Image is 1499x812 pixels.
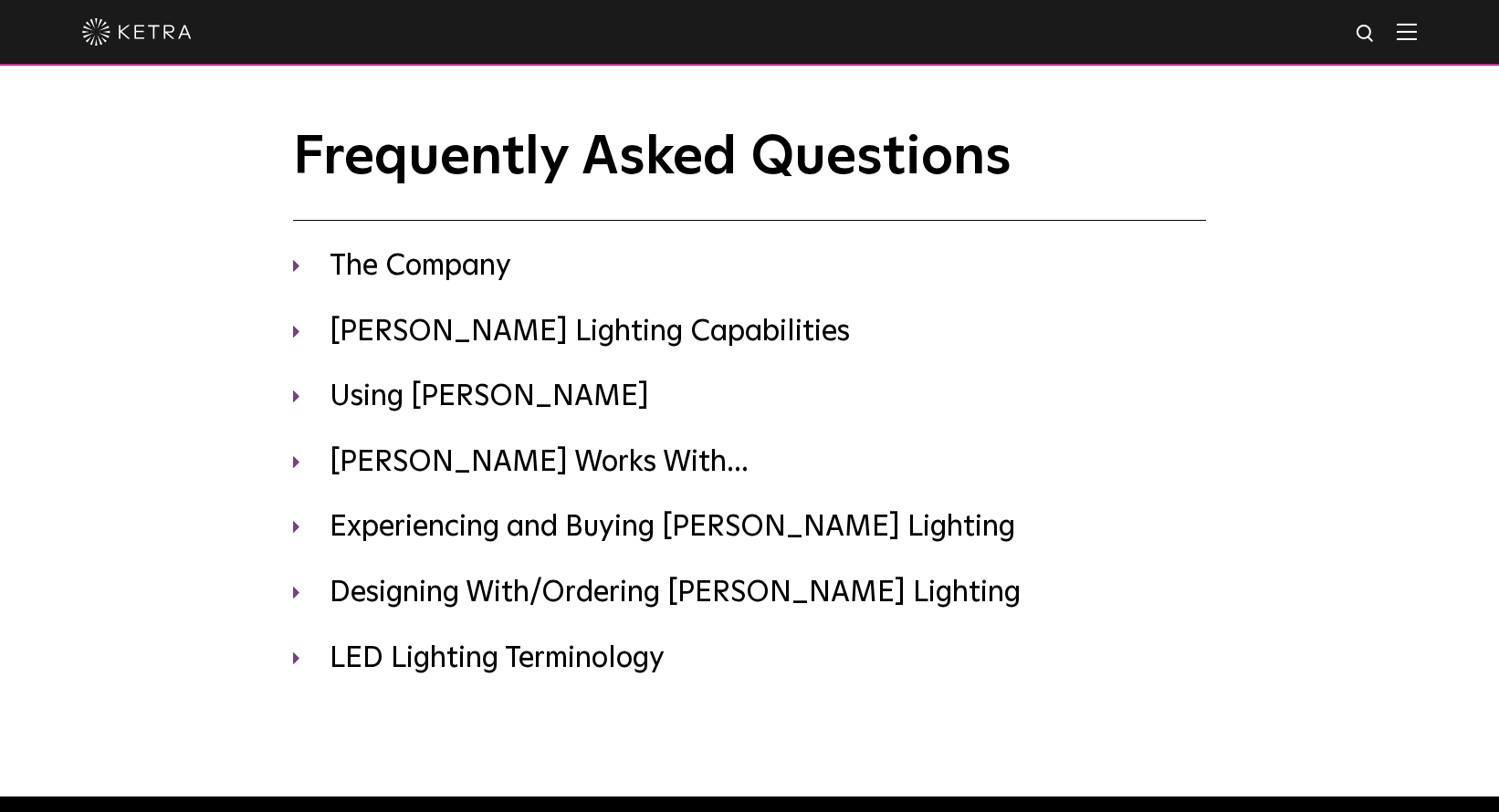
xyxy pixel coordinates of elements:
h3: [PERSON_NAME] Lighting Capabilities [293,314,1206,352]
h3: Using [PERSON_NAME] [293,379,1206,417]
h3: LED Lighting Terminology [293,640,1206,679]
h1: Frequently Asked Questions [293,128,1206,221]
img: Hamburger%20Nav.svg [1397,23,1417,40]
img: ketra-logo-2019-white [82,18,192,46]
h3: Designing With/Ordering [PERSON_NAME] Lighting [293,575,1206,613]
h3: [PERSON_NAME] Works With... [293,444,1206,483]
img: search icon [1355,23,1378,46]
h3: The Company [293,248,1206,286]
h3: Experiencing and Buying [PERSON_NAME] Lighting [293,509,1206,547]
